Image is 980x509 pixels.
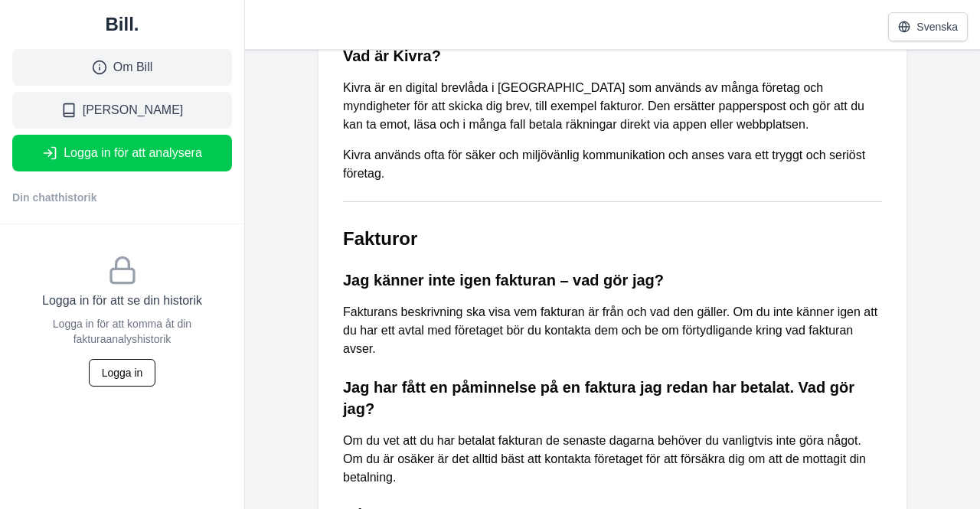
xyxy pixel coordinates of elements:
[12,135,232,171] button: Logga in för att analysera
[343,146,882,183] p: Kivra används ofta för säker och miljövänlig kommunikation och anses vara ett tryggt och seriöst ...
[343,377,882,419] h3: Jag har fått en påminnelse på en faktura jag redan har betalat. Vad gör jag?
[343,227,882,251] h2: Fakturor
[343,269,882,291] h3: Jag känner inte igen fakturan – vad gör jag?
[83,101,184,119] span: [PERSON_NAME]
[888,12,968,41] button: Svenska
[343,432,882,487] p: Om du vet att du har betalat fakturan de senaste dagarna behöver du vanligtvis inte göra något. O...
[12,92,232,129] a: [PERSON_NAME]
[12,190,96,205] h2: Din chatthistorik
[343,303,882,358] p: Fakturans beskrivning ska visa vem fakturan är från och vad den gäller. Om du inte känner igen at...
[31,316,214,347] p: Logga in för att komma åt din fakturaanalyshistorik
[89,359,156,387] button: Logga in
[64,144,202,162] span: Logga in för att analysera
[12,12,232,37] a: Bill.
[343,45,882,67] h3: Vad är Kivra?
[31,292,214,310] h3: Logga in för att se din historik
[89,366,156,379] a: Logga in
[113,58,153,77] span: Om Bill
[343,79,882,134] p: Kivra är en digital brevlåda i [GEOGRAPHIC_DATA] som används av många företag och myndigheter för...
[12,49,232,86] a: Om Bill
